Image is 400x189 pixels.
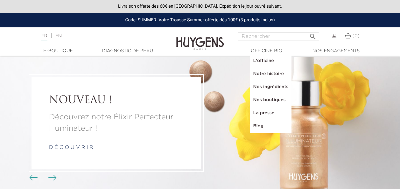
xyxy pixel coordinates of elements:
[250,54,292,67] a: L'officine
[55,34,62,38] a: EN
[250,80,292,94] a: Nos ingrédients
[309,31,317,38] i: 
[26,48,90,54] a: E-Boutique
[235,48,298,54] a: Officine Bio
[250,120,292,133] a: Blog
[304,48,368,54] a: Nos engagements
[32,173,53,183] div: Boutons du carrousel
[96,48,159,54] a: Diagnostic de peau
[250,107,292,120] a: La presse
[353,34,360,38] span: (0)
[238,32,319,40] input: Rechercher
[250,67,292,80] a: Notre histoire
[49,145,93,150] a: d é c o u v r i r
[49,94,183,107] a: NOUVEAU !
[176,27,224,51] img: Huygens
[38,32,162,40] div: |
[307,30,319,39] button: 
[41,34,47,40] a: FR
[49,112,183,135] a: Découvrez notre Élixir Perfecteur Illuminateur !
[250,94,292,107] a: Nos boutiques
